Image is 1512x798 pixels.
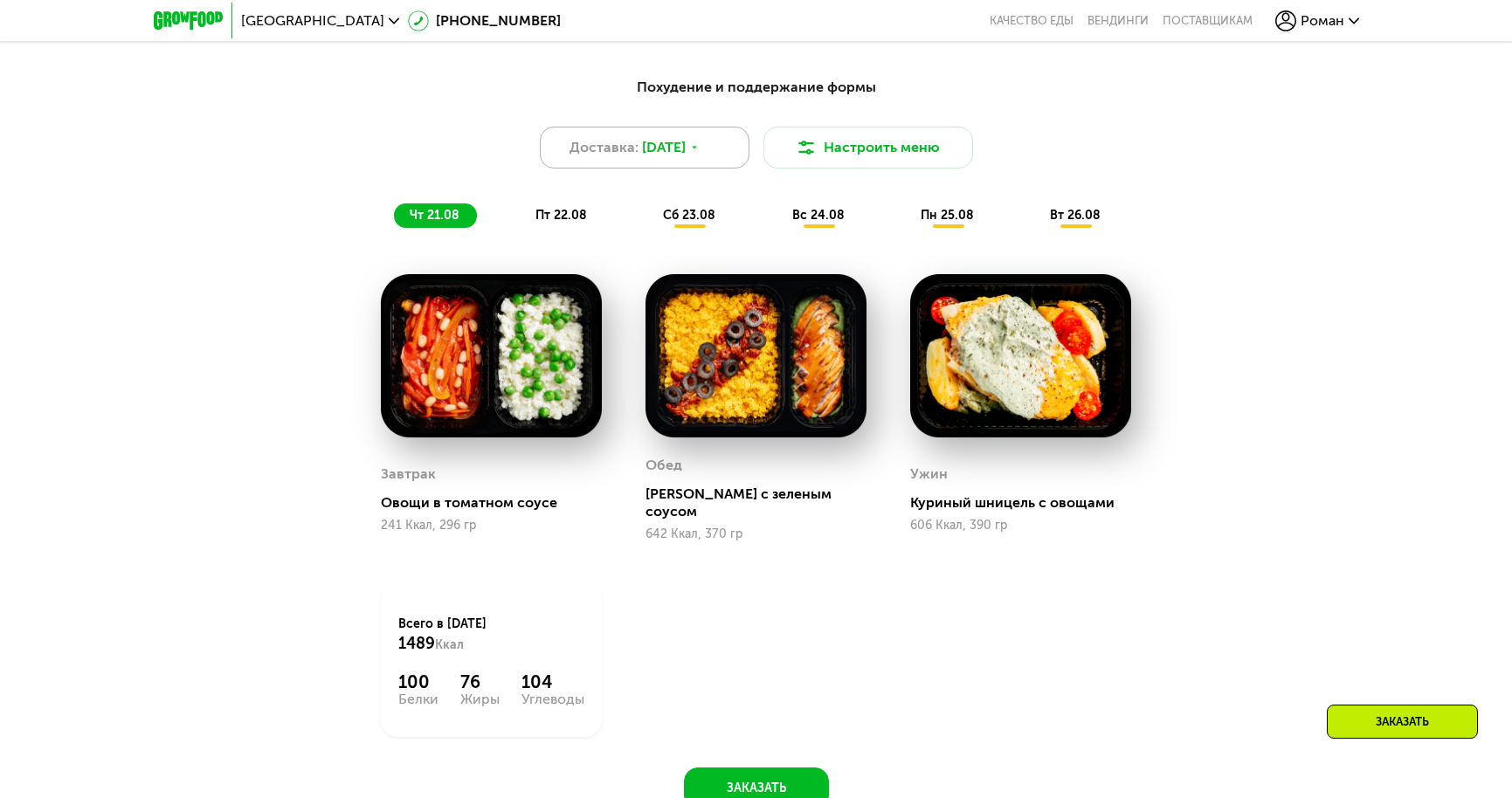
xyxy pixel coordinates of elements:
[646,452,682,478] div: Обед
[381,519,602,533] div: 241 Ккал, 296 гр
[410,208,459,223] span: чт 21.08
[921,208,974,223] span: пн 25.08
[381,494,616,512] div: Овощи в томатном соусе
[570,137,639,158] span: Доставка:
[435,637,464,652] span: Ккал
[1327,705,1478,739] div: Заказать
[521,692,584,706] div: Углеводы
[910,461,948,487] div: Ужин
[381,461,436,487] div: Завтрак
[398,671,438,692] div: 100
[990,14,1074,28] a: Качество еды
[241,14,384,28] span: [GEOGRAPHIC_DATA]
[1163,14,1253,28] div: поставщикам
[408,10,561,31] a: [PHONE_NUMBER]
[642,137,686,158] span: [DATE]
[663,208,715,223] span: сб 23.08
[646,527,866,541] div: 642 Ккал, 370 гр
[792,208,845,223] span: вс 24.08
[1301,14,1344,28] span: Роман
[763,127,973,169] button: Настроить меню
[460,671,500,692] div: 76
[239,77,1274,99] div: Похудение и поддержание формы
[521,671,584,692] div: 104
[1050,208,1101,223] span: вт 26.08
[1087,14,1149,28] a: Вендинги
[460,692,500,706] div: Жиры
[398,616,584,654] div: Всего в [DATE]
[535,208,587,223] span: пт 22.08
[398,692,438,706] div: Белки
[646,485,880,520] div: [PERSON_NAME] с зеленым соусом
[398,634,435,653] span: 1489
[910,494,1145,512] div: Куриный шницель с овощами
[910,519,1131,533] div: 606 Ккал, 390 гр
